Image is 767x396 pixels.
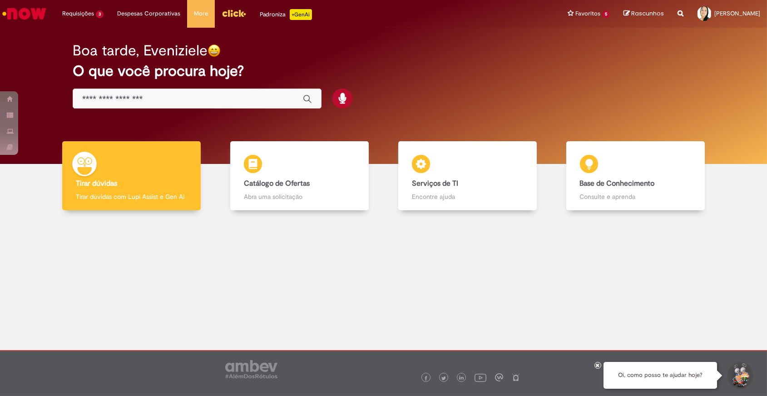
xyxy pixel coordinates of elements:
[631,9,664,18] span: Rascunhos
[225,360,277,378] img: logo_footer_ambev_rotulo_gray.png
[412,192,523,201] p: Encontre ajuda
[441,376,446,381] img: logo_footer_twitter.png
[48,141,216,211] a: Tirar dúvidas Tirar dúvidas com Lupi Assist e Gen Ai
[76,192,187,201] p: Tirar dúvidas com Lupi Assist e Gen Ai
[551,141,719,211] a: Base de Conhecimento Consulte e aprenda
[602,10,610,18] span: 5
[575,9,600,18] span: Favoritos
[290,9,312,20] p: +GenAi
[222,6,246,20] img: click_logo_yellow_360x200.png
[96,10,104,18] span: 3
[73,43,208,59] h2: Boa tarde, Eveniziele
[623,10,664,18] a: Rascunhos
[194,9,208,18] span: More
[117,9,180,18] span: Despesas Corporativas
[459,376,464,381] img: logo_footer_linkedin.png
[604,362,717,389] div: Oi, como posso te ajudar hoje?
[495,373,503,381] img: logo_footer_workplace.png
[475,371,486,383] img: logo_footer_youtube.png
[208,44,221,57] img: happy-face.png
[244,192,355,201] p: Abra uma solicitação
[244,179,310,188] b: Catálogo de Ofertas
[384,141,552,211] a: Serviços de TI Encontre ajuda
[76,179,117,188] b: Tirar dúvidas
[580,179,655,188] b: Base de Conhecimento
[714,10,760,17] span: [PERSON_NAME]
[73,63,694,79] h2: O que você procura hoje?
[512,373,520,381] img: logo_footer_naosei.png
[260,9,312,20] div: Padroniza
[1,5,48,23] img: ServiceNow
[216,141,384,211] a: Catálogo de Ofertas Abra uma solicitação
[412,179,458,188] b: Serviços de TI
[62,9,94,18] span: Requisições
[424,376,428,381] img: logo_footer_facebook.png
[580,192,691,201] p: Consulte e aprenda
[726,362,753,389] button: Iniciar Conversa de Suporte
